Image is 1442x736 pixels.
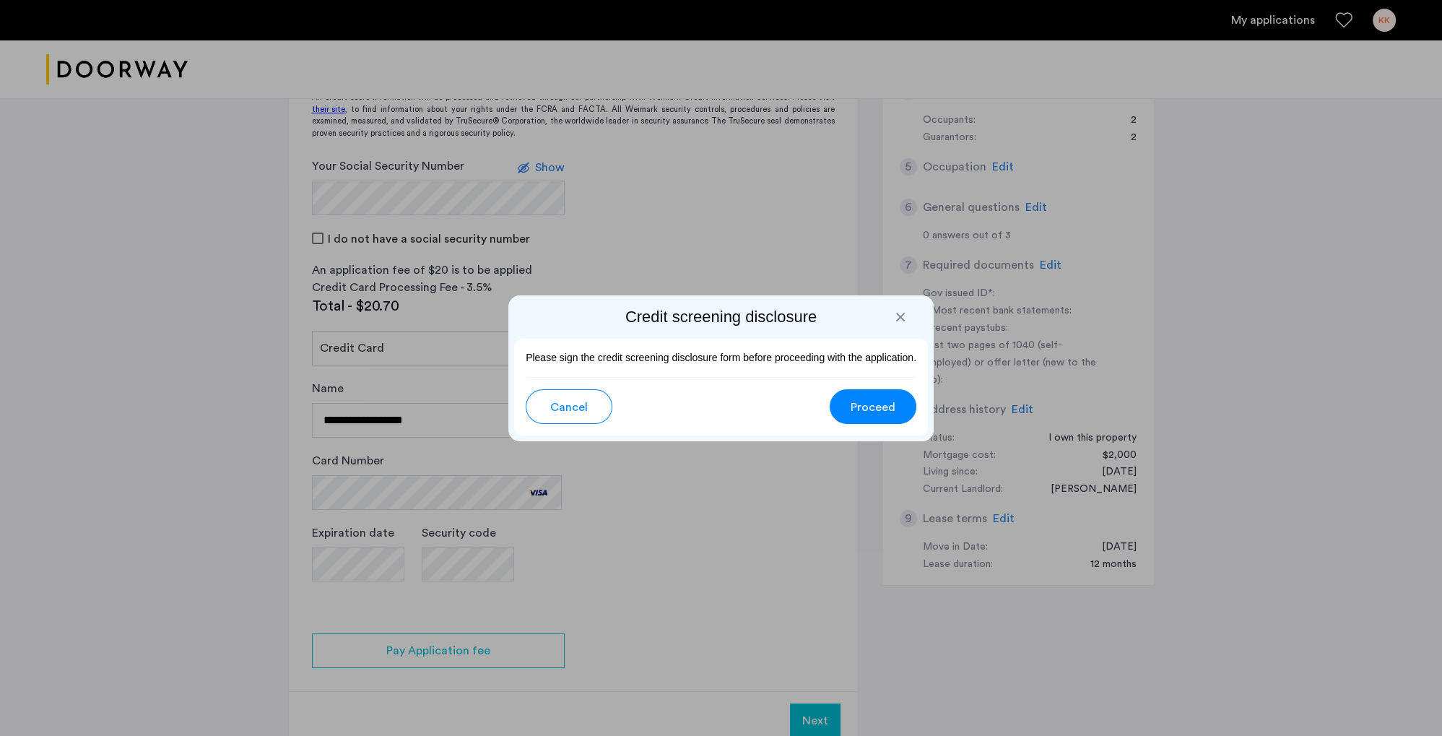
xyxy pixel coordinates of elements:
[830,389,916,424] button: button
[514,307,928,327] h2: Credit screening disclosure
[851,399,895,416] span: Proceed
[526,350,916,365] p: Please sign the credit screening disclosure form before proceeding with the application.
[526,389,612,424] button: button
[550,399,588,416] span: Cancel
